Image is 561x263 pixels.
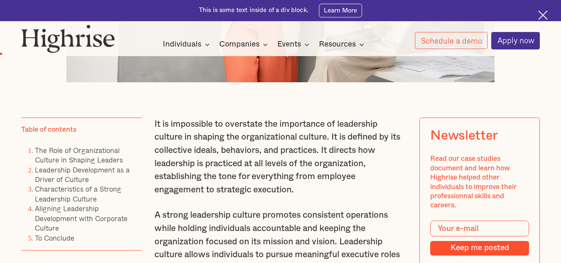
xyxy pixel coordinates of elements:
[219,39,270,49] div: Companies
[319,4,362,17] a: Learn More
[163,39,212,49] div: Individuals
[319,39,367,49] div: Resources
[219,39,260,49] div: Companies
[430,241,529,256] input: Keep me posted
[35,232,74,243] a: To Conclude
[35,183,121,204] a: Characteristics of a Strong Leadership Culture
[21,25,115,53] img: Highrise logo
[491,32,540,49] a: Apply now
[199,6,309,15] div: This is some text inside of a div block.
[415,32,488,49] a: Schedule a demo
[430,221,529,236] input: Your e-mail
[35,203,127,234] a: Aligning Leadership Development with Corporate Culture
[430,154,529,210] div: Read our case studies document and learn how Highrise helped other individuals to improve their p...
[430,221,529,256] form: Modal Form
[430,128,498,144] div: Newsletter
[319,39,356,49] div: Resources
[277,39,312,49] div: Events
[538,10,548,20] img: Cross icon
[277,39,301,49] div: Events
[154,118,407,197] p: It is impossible to overstate the importance of leadership culture in shaping the organizational ...
[163,39,201,49] div: Individuals
[35,145,123,165] a: The Role of Organizational Culture in Shaping Leaders
[21,125,76,134] div: Table of contents
[35,164,130,185] a: Leadership Development as a Driver of Culture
